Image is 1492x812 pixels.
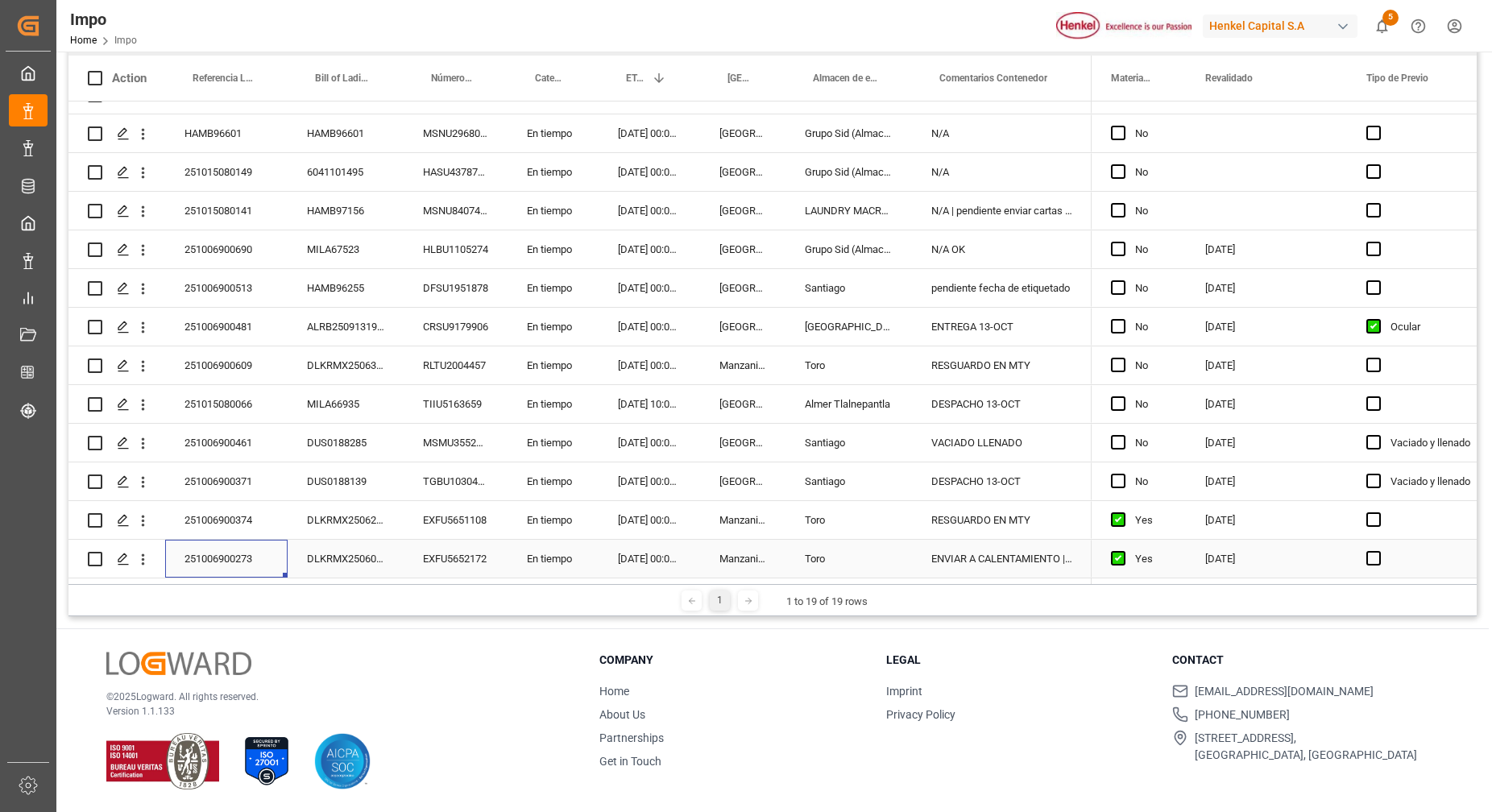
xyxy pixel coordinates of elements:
[1135,309,1167,346] div: No
[1186,230,1347,268] div: [DATE]
[599,462,700,500] div: [DATE] 00:00:00
[1186,424,1347,462] div: [DATE]
[535,72,565,84] span: Categoría
[508,153,599,191] div: En tiempo
[785,269,912,307] div: Santiago
[68,462,1092,501] div: Press SPACE to select this row.
[599,385,700,423] div: [DATE] 10:00:00
[508,501,599,539] div: En tiempo
[599,346,700,384] div: [DATE] 00:00:00
[288,192,404,230] div: HAMB97156
[165,540,288,578] div: 251006900273
[404,346,508,384] div: RLTU2004457
[785,114,912,152] div: Grupo Sid (Almacenaje y Distribucion AVIOR)
[70,7,137,31] div: Impo
[886,652,1153,669] h3: Legal
[886,708,955,721] a: Privacy Policy
[1366,72,1428,84] span: Tipo de Previo
[165,153,288,191] div: 251015080149
[68,153,1092,192] div: Press SPACE to select this row.
[599,114,700,152] div: [DATE] 00:00:00
[1135,231,1167,268] div: No
[404,540,508,578] div: EXFU5652172
[106,690,559,704] p: © 2025 Logward. All rights reserved.
[1111,72,1152,84] span: Material en resguardo Y/N
[599,308,700,346] div: [DATE] 00:00:00
[165,462,288,500] div: 251006900371
[288,153,404,191] div: 6041101495
[700,269,785,307] div: [GEOGRAPHIC_DATA]
[68,540,1092,578] div: Press SPACE to select this row.
[508,114,599,152] div: En tiempo
[165,269,288,307] div: 251006900513
[912,114,1092,152] div: N/A
[314,733,371,789] img: AICPA SOC
[1186,385,1347,423] div: [DATE]
[599,708,645,721] a: About Us
[599,685,629,698] a: Home
[315,72,370,84] span: Bill of Lading Number
[1195,706,1290,723] span: [PHONE_NUMBER]
[508,346,599,384] div: En tiempo
[1135,502,1167,539] div: Yes
[599,230,700,268] div: [DATE] 00:00:00
[1135,541,1167,578] div: Yes
[68,308,1092,346] div: Press SPACE to select this row.
[431,72,474,84] span: Número de Contenedor
[1390,309,1489,346] div: Ocular
[700,308,785,346] div: [GEOGRAPHIC_DATA]
[785,153,912,191] div: Grupo Sid (Almacenaje y Distribucion AVIOR)
[404,269,508,307] div: DFSU1951878
[599,153,700,191] div: [DATE] 00:00:00
[1364,8,1400,44] button: show 5 new notifications
[508,308,599,346] div: En tiempo
[599,192,700,230] div: [DATE] 00:00:00
[785,192,912,230] div: LAUNDRY MACRO CEDIS TOLUCA/ ALMACEN DE MATERIA PRIMA
[912,192,1092,230] div: N/A | pendiente enviar cartas actualizadas
[1135,425,1167,462] div: No
[1390,425,1489,462] div: Vaciado y llenado
[165,114,288,152] div: HAMB96601
[700,346,785,384] div: Manzanillo
[1186,346,1347,384] div: [DATE]
[288,501,404,539] div: DLKRMX2506231
[1195,683,1374,700] span: [EMAIL_ADDRESS][DOMAIN_NAME]
[165,385,288,423] div: 251015080066
[508,385,599,423] div: En tiempo
[404,462,508,500] div: TGBU1030411
[288,424,404,462] div: DUS0188285
[700,114,785,152] div: [GEOGRAPHIC_DATA]
[404,501,508,539] div: EXFU5651108
[288,346,404,384] div: DLKRMX2506362
[165,501,288,539] div: 251006900374
[1400,8,1436,44] button: Help Center
[1135,463,1167,500] div: No
[404,308,508,346] div: CRSU9179906
[106,652,251,675] img: Logward Logo
[508,192,599,230] div: En tiempo
[165,308,288,346] div: 251006900481
[727,72,752,84] span: [GEOGRAPHIC_DATA] - Locode
[700,462,785,500] div: [GEOGRAPHIC_DATA]
[68,501,1092,540] div: Press SPACE to select this row.
[700,501,785,539] div: Manzanillo
[785,385,912,423] div: Almer Tlalnepantla
[700,153,785,191] div: [GEOGRAPHIC_DATA]
[912,385,1092,423] div: DESPACHO 13-OCT
[165,424,288,462] div: 251006900461
[813,72,878,84] span: Almacen de entrega
[599,755,661,768] a: Get in Touch
[1390,463,1489,500] div: Vaciado y llenado
[785,308,912,346] div: [GEOGRAPHIC_DATA]
[1056,12,1192,40] img: Henkel%20logo.jpg_1689854090.jpg
[939,72,1047,84] span: Comentarios Contenedor
[626,72,645,84] span: ETA Aduana
[1135,270,1167,307] div: No
[68,192,1092,230] div: Press SPACE to select this row.
[599,269,700,307] div: [DATE] 00:00:00
[700,385,785,423] div: [GEOGRAPHIC_DATA]
[68,385,1092,424] div: Press SPACE to select this row.
[1135,115,1167,152] div: No
[1382,10,1399,26] span: 5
